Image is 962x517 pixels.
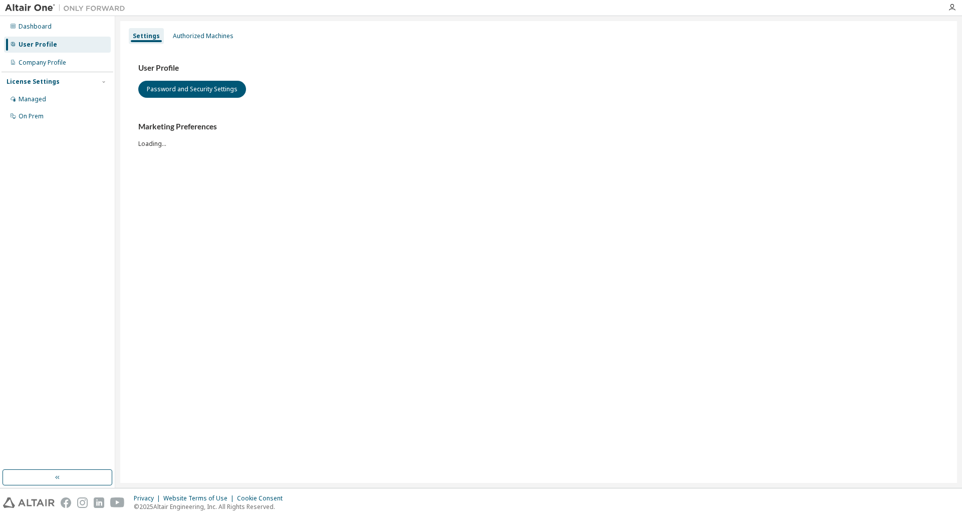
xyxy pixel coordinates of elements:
[237,494,289,502] div: Cookie Consent
[19,59,66,67] div: Company Profile
[5,3,130,13] img: Altair One
[61,497,71,508] img: facebook.svg
[77,497,88,508] img: instagram.svg
[133,32,160,40] div: Settings
[19,41,57,49] div: User Profile
[173,32,233,40] div: Authorized Machines
[138,122,939,147] div: Loading...
[134,494,163,502] div: Privacy
[134,502,289,511] p: © 2025 Altair Engineering, Inc. All Rights Reserved.
[19,23,52,31] div: Dashboard
[3,497,55,508] img: altair_logo.svg
[110,497,125,508] img: youtube.svg
[94,497,104,508] img: linkedin.svg
[7,78,60,86] div: License Settings
[138,81,246,98] button: Password and Security Settings
[163,494,237,502] div: Website Terms of Use
[19,95,46,103] div: Managed
[138,63,939,73] h3: User Profile
[138,122,939,132] h3: Marketing Preferences
[19,112,44,120] div: On Prem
